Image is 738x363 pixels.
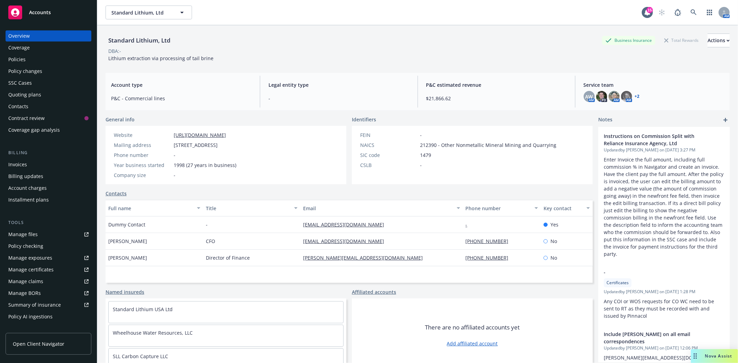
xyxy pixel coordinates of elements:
a: Accounts [6,3,91,22]
a: Report a Bug [671,6,685,19]
div: SSC Cases [8,77,32,89]
div: Company size [114,171,171,179]
div: Website [114,131,171,139]
span: Service team [584,81,724,89]
a: Account charges [6,183,91,194]
a: Summary of insurance [6,299,91,310]
button: Email [300,200,463,216]
div: Business Insurance [602,36,655,45]
div: Phone number [114,151,171,159]
div: DBA: - [108,47,121,55]
div: Summary of insurance [8,299,61,310]
div: -CertificatesUpdatedby [PERSON_NAME] on [DATE] 1:28 PMAny COI or WOS requests for CO WC need to b... [598,263,730,325]
span: 1479 [420,151,431,159]
span: $21,866.62 [426,95,567,102]
span: Updated by [PERSON_NAME] on [DATE] 3:27 PM [604,147,724,153]
div: Year business started [114,161,171,169]
span: Director of Finance [206,254,250,261]
span: No [550,238,557,245]
span: [STREET_ADDRESS] [174,141,218,149]
span: P&C estimated revenue [426,81,567,89]
a: Manage claims [6,276,91,287]
a: add [721,116,730,124]
span: [PERSON_NAME] [108,238,147,245]
a: SLL Carbon Capture LLC [113,353,168,360]
a: [EMAIL_ADDRESS][DOMAIN_NAME] [303,221,390,228]
a: Wheelhouse Water Resources, LLC [113,329,193,336]
div: Manage certificates [8,264,54,275]
div: Phone number [466,205,530,212]
a: Policy AI ingestions [6,311,91,322]
div: Manage files [8,229,38,240]
span: Updated by [PERSON_NAME] on [DATE] 1:28 PM [604,289,724,295]
span: - [604,269,706,276]
a: [PERSON_NAME][EMAIL_ADDRESS][DOMAIN_NAME] [303,254,428,261]
span: Manage exposures [6,252,91,263]
div: Instructions on Commission Split with Reliance Insurance Agency, LtdUpdatedby [PERSON_NAME] on [D... [598,127,730,263]
button: Phone number [463,200,541,216]
div: Total Rewards [661,36,702,45]
span: There are no affiliated accounts yet [425,323,520,332]
span: Any COI or WOS requests for CO WC need to be sent to RT as they must be recorded with and issued ... [604,298,716,319]
span: Certificates [607,280,629,286]
button: Full name [106,200,203,216]
div: Actions [708,34,730,47]
span: - [420,161,422,169]
a: Search [687,6,701,19]
div: Email [303,205,452,212]
div: Full name [108,205,193,212]
a: - [466,221,473,228]
span: Yes [550,221,558,228]
div: Mailing address [114,141,171,149]
a: SSC Cases [6,77,91,89]
span: P&C - Commercial lines [111,95,252,102]
a: Billing updates [6,171,91,182]
div: Policy changes [8,66,42,77]
span: Enter Invoice the full amount, including full commission % in Navigator and create an invoice. Ha... [604,156,725,257]
span: AW [585,93,593,100]
a: Add affiliated account [447,340,498,347]
div: Installment plans [8,194,49,205]
div: Tools [6,219,91,226]
div: Manage exposures [8,252,52,263]
a: Manage files [6,229,91,240]
span: Standard Lithium, Ltd [111,9,171,16]
div: Quoting plans [8,89,41,100]
a: Installment plans [6,194,91,205]
a: Manage BORs [6,288,91,299]
span: - [206,221,208,228]
a: Start snowing [655,6,669,19]
div: Standard Lithium, Ltd [106,36,173,45]
div: Billing [6,149,91,156]
span: No [550,254,557,261]
button: Title [203,200,301,216]
span: - [420,131,422,139]
div: Key contact [544,205,582,212]
img: photo [609,91,620,102]
span: Lithium extraction via processing of tail brine [108,55,213,62]
a: [EMAIL_ADDRESS][DOMAIN_NAME] [303,238,390,244]
span: 1998 (27 years in business) [174,161,236,169]
div: Policy checking [8,241,43,252]
div: Manage BORs [8,288,41,299]
div: CSLB [360,161,417,169]
button: Key contact [541,200,593,216]
a: Overview [6,30,91,41]
a: Coverage gap analysis [6,124,91,136]
span: Notes [598,116,612,124]
div: Overview [8,30,30,41]
a: [PHONE_NUMBER] [466,238,514,244]
div: Account charges [8,183,47,194]
div: 15 [647,7,653,13]
span: Nova Assist [705,353,732,359]
span: Include [PERSON_NAME] on all email correspondences [604,331,706,345]
a: Named insureds [106,288,144,296]
a: Affiliated accounts [352,288,396,296]
a: Contacts [106,190,127,197]
a: Switch app [703,6,717,19]
div: Drag to move [691,349,700,363]
img: photo [596,91,607,102]
span: [PERSON_NAME][EMAIL_ADDRESS][DOMAIN_NAME] [604,354,723,361]
span: CFO [206,238,215,245]
div: Coverage [8,42,30,53]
